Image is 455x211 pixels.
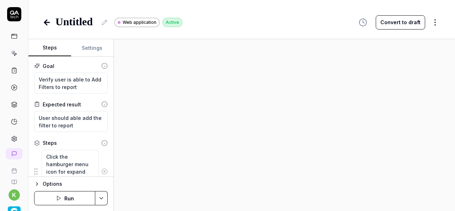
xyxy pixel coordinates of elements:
[6,148,23,159] a: New conversation
[43,62,54,70] div: Goal
[3,162,25,174] a: Book a call with us
[34,149,108,194] div: Suggestions
[376,15,425,30] button: Convert to draft
[99,164,110,179] button: Remove step
[114,17,160,27] a: Web application
[71,39,114,57] button: Settings
[43,101,81,108] div: Expected result
[34,180,108,188] button: Options
[43,180,108,188] div: Options
[354,15,371,30] button: View version history
[43,139,57,147] div: Steps
[28,39,71,57] button: Steps
[162,18,182,27] div: Active
[3,174,25,185] a: Documentation
[123,19,156,26] span: Web application
[9,189,20,201] button: k
[34,191,95,205] button: Run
